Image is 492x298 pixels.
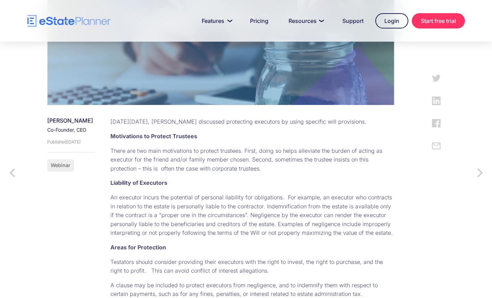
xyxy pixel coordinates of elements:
[110,117,394,126] p: [DATE][DATE], [PERSON_NAME] discussed protecting executors by using specific will provisions.
[375,13,408,28] a: Login
[110,179,167,186] strong: Liability of Executors
[110,193,394,238] p: An executor incurs the potential of personal liability for obligations. For example, an executor ...
[67,139,81,144] div: [DATE]
[27,15,111,27] a: home
[193,14,238,28] a: Features
[47,126,93,133] div: Co-Founder, CEO
[280,14,331,28] a: Resources
[110,258,394,275] p: Testators should consider providing their executors with the right to invest, the right to purcha...
[242,14,277,28] a: Pricing
[412,13,465,28] a: Start free trial
[110,147,394,173] p: There are two main motivations to protect trustees. First, doing so helps alleviate the burden of...
[47,139,67,144] div: Published
[334,14,372,28] a: Support
[110,244,166,251] strong: Areas for Protection
[51,163,70,168] div: Webinar
[110,133,197,140] strong: Motivations to Protect Trustees
[47,117,93,124] div: [PERSON_NAME]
